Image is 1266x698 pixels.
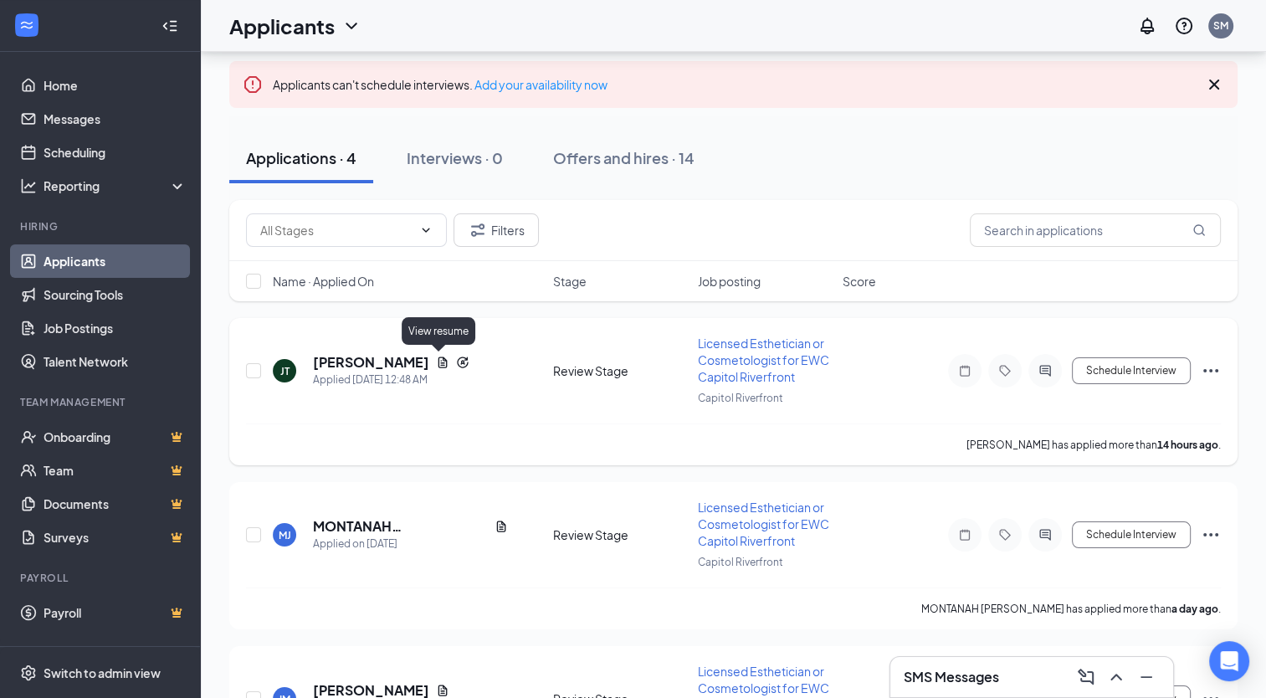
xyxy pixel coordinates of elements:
div: Applied on [DATE] [313,536,508,552]
svg: ComposeMessage [1076,667,1096,687]
button: ComposeMessage [1073,664,1099,690]
div: Open Intercom Messenger [1209,641,1249,681]
span: Score [843,273,876,290]
svg: Cross [1204,74,1224,95]
span: Capitol Riverfront [698,392,783,404]
div: Team Management [20,395,183,409]
svg: Analysis [20,177,37,194]
a: Applicants [44,244,187,278]
a: Talent Network [44,345,187,378]
a: Job Postings [44,311,187,345]
svg: Notifications [1137,16,1157,36]
svg: Document [436,356,449,369]
div: View resume [402,317,475,345]
div: Reporting [44,177,187,194]
svg: MagnifyingGlass [1192,223,1206,237]
div: Offers and hires · 14 [553,147,695,168]
svg: Note [955,364,975,377]
span: Name · Applied On [273,273,374,290]
a: Sourcing Tools [44,278,187,311]
svg: ActiveChat [1035,528,1055,541]
svg: Tag [995,364,1015,377]
svg: Ellipses [1201,361,1221,381]
span: Capitol Riverfront [698,556,783,568]
input: All Stages [260,221,413,239]
a: Scheduling [44,136,187,169]
div: Payroll [20,571,183,585]
svg: ChevronDown [341,16,361,36]
div: JT [280,364,290,378]
div: Review Stage [553,362,688,379]
div: Review Stage [553,526,688,543]
svg: Note [955,528,975,541]
h3: SMS Messages [904,668,999,686]
span: Licensed Esthetician or Cosmetologist for EWC Capitol Riverfront [698,336,829,384]
h1: Applicants [229,12,335,40]
svg: ActiveChat [1035,364,1055,377]
button: Schedule Interview [1072,357,1191,384]
a: Messages [44,102,187,136]
input: Search in applications [970,213,1221,247]
svg: Document [436,684,449,697]
svg: Minimize [1136,667,1156,687]
a: OnboardingCrown [44,420,187,454]
a: SurveysCrown [44,521,187,554]
svg: Filter [468,220,488,240]
div: Interviews · 0 [407,147,503,168]
svg: Error [243,74,263,95]
svg: Document [495,520,508,533]
div: Applications · 4 [246,147,356,168]
b: 14 hours ago [1157,439,1218,451]
span: Stage [553,273,587,290]
button: Minimize [1133,664,1160,690]
svg: ChevronUp [1106,667,1126,687]
svg: Tag [995,528,1015,541]
button: Filter Filters [454,213,539,247]
a: Add your availability now [474,77,607,92]
span: Job posting [698,273,761,290]
div: Hiring [20,219,183,234]
h5: [PERSON_NAME] [313,353,429,372]
a: PayrollCrown [44,596,187,629]
svg: Reapply [456,356,469,369]
p: MONTANAH [PERSON_NAME] has applied more than . [921,602,1221,616]
div: MJ [279,528,291,542]
svg: ChevronDown [419,223,433,237]
svg: WorkstreamLogo [18,17,35,33]
a: DocumentsCrown [44,487,187,521]
span: Licensed Esthetician or Cosmetologist for EWC Capitol Riverfront [698,500,829,548]
svg: QuestionInfo [1174,16,1194,36]
svg: Collapse [161,18,178,34]
div: SM [1213,18,1228,33]
span: Applicants can't schedule interviews. [273,77,607,92]
button: ChevronUp [1103,664,1130,690]
a: Home [44,69,187,102]
b: a day ago [1171,603,1218,615]
h5: MONTANAH [PERSON_NAME] [313,517,488,536]
div: Applied [DATE] 12:48 AM [313,372,469,388]
button: Schedule Interview [1072,521,1191,548]
svg: Ellipses [1201,525,1221,545]
a: TeamCrown [44,454,187,487]
svg: Settings [20,665,37,681]
p: [PERSON_NAME] has applied more than . [966,438,1221,452]
div: Switch to admin view [44,665,161,681]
